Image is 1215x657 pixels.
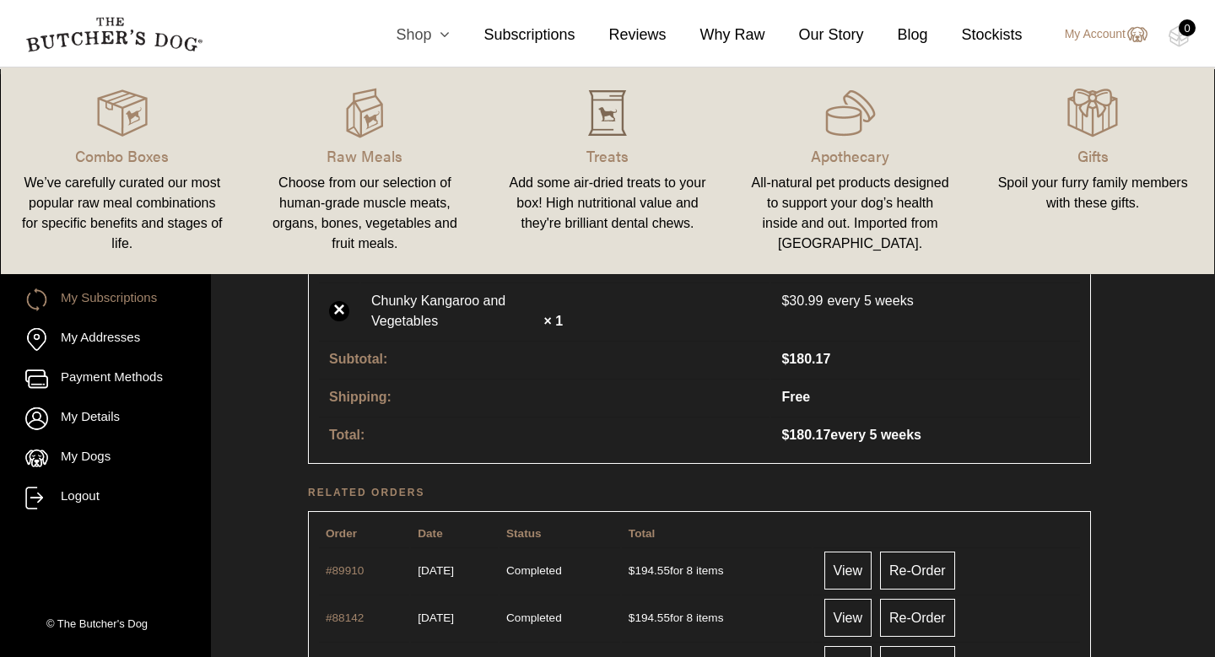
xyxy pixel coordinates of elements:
span: Status [506,527,542,540]
span: Order [326,527,357,540]
a: Shop [362,24,450,46]
a: My Dogs [25,447,186,470]
span: $ [629,611,635,624]
a: My Details [25,407,186,430]
td: Completed [499,595,620,640]
a: Subscriptions [450,24,575,46]
strong: × 1 [543,314,563,328]
a: × [329,301,349,321]
a: Raw Meals Choose from our selection of human-grade muscle meats, organs, bones, vegetables and fr... [244,84,487,257]
time: 1753656511 [418,564,454,577]
a: Blog [864,24,928,46]
span: 30.99 [781,291,827,311]
a: Combo Boxes We’ve carefully curated our most popular raw meal combinations for specific benefits ... [1,84,244,257]
div: Choose from our selection of human-grade muscle meats, organs, bones, vegetables and fruit meals. [264,173,467,254]
a: Stockists [928,24,1023,46]
div: All-natural pet products designed to support your dog’s health inside and out. Imported from [GEO... [749,173,952,254]
a: My Subscriptions [25,288,186,311]
th: Shipping: [319,379,769,415]
time: 1750632504 [418,611,454,624]
p: Raw Meals [264,144,467,167]
div: 0 [1179,19,1196,36]
span: Total [629,527,655,540]
span: $ [781,428,789,442]
span: 180.17 [781,352,830,366]
h2: Related orders [308,484,1091,501]
div: Spoil your furry family members with these gifts. [991,173,1194,213]
a: My Addresses [25,328,186,351]
th: Subtotal: [319,341,769,377]
a: View order number 88142 [326,611,364,624]
td: every 5 weeks [771,417,1080,453]
a: Reviews [575,24,666,46]
img: NewTBD_Treats_Hover.png [582,88,633,138]
a: Re-Order [880,599,955,637]
a: Our Story [765,24,864,46]
td: for 8 items [622,547,812,593]
a: View order number 89910 [326,564,364,577]
span: 180.17 [781,428,830,442]
span: 194.55 [629,611,670,624]
div: Add some air-dried treats to your box! High nutritional value and they're brilliant dental chews. [506,173,709,234]
a: Apothecary All-natural pet products designed to support your dog’s health inside and out. Importe... [729,84,972,257]
a: My Account [1048,24,1147,45]
p: Treats [506,144,709,167]
td: Free [771,379,1080,415]
span: $ [781,352,789,366]
a: Payment Methods [25,368,186,390]
span: $ [781,293,789,308]
a: Why Raw [667,24,765,46]
span: $ [629,564,635,577]
div: We’ve carefully curated our most popular raw meal combinations for specific benefits and stages o... [21,173,224,254]
td: Completed [499,547,620,593]
span: 194.55 [629,564,670,577]
a: Logout [25,487,186,509]
img: TBD_Cart-Empty.png [1169,25,1190,47]
p: Gifts [991,144,1194,167]
a: Re-Order [880,552,955,590]
p: Combo Boxes [21,144,224,167]
a: Treats Add some air-dried treats to your box! High nutritional value and they're brilliant dental... [486,84,729,257]
td: for 8 items [622,595,812,640]
td: every 5 weeks [771,283,1080,319]
p: Apothecary [749,144,952,167]
th: Total: [319,417,769,453]
a: View [824,552,872,590]
a: View [824,599,872,637]
span: Date [418,527,442,540]
a: Gifts Spoil your furry family members with these gifts. [971,84,1214,257]
a: Chunky Kangaroo and Vegetables [371,291,540,331]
